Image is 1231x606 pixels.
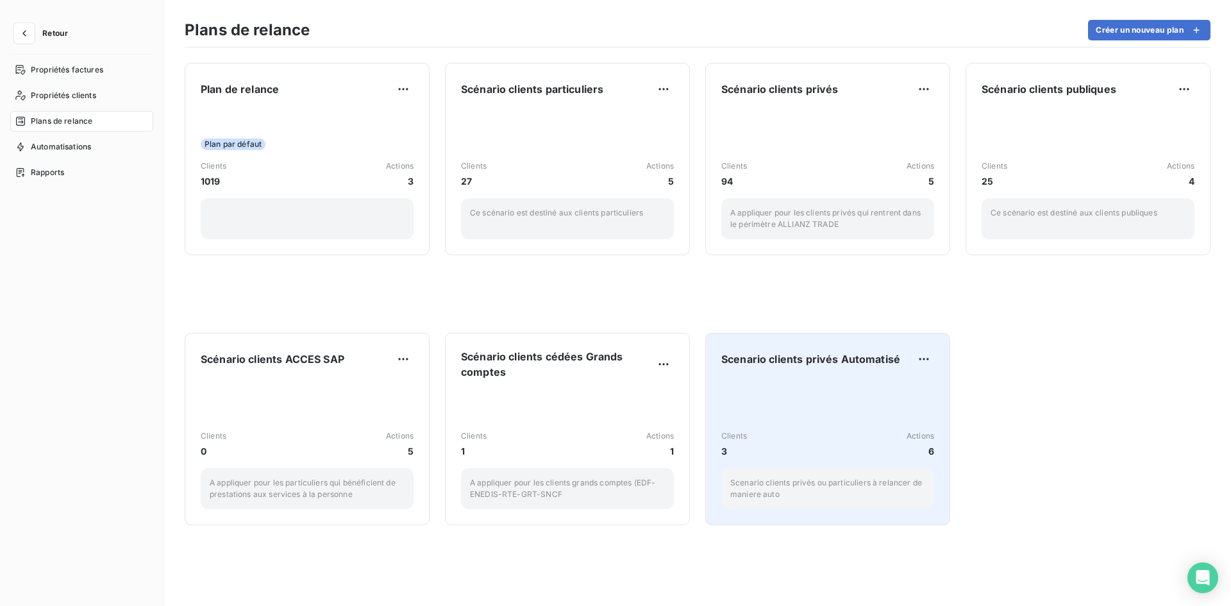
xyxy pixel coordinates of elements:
span: Scénario clients publiques [982,81,1116,97]
span: Clients [721,160,747,172]
span: Automatisations [31,141,91,153]
span: Actions [386,160,414,172]
span: Clients [201,160,226,172]
span: Actions [646,430,674,442]
span: Rapports [31,167,64,178]
span: Retour [42,29,68,37]
span: 25 [982,174,1007,188]
span: Scenario clients privés Automatisé [721,351,900,367]
span: Clients [982,160,1007,172]
a: Automatisations [10,137,153,157]
span: Plan par défaut [201,139,265,150]
button: Créer un nouveau plan [1088,20,1210,40]
p: Scenario clients privés ou particuliers à relancer de maniere auto [730,477,925,500]
a: Propriétés clients [10,85,153,106]
span: Scénario clients particuliers [461,81,603,97]
button: Retour [10,23,78,44]
span: 3 [386,174,414,188]
p: A appliquer pour les clients privés qui rentrent dans le périmètre ALLIANZ TRADE [730,207,925,230]
span: Actions [907,160,934,172]
span: 27 [461,174,487,188]
span: Actions [1167,160,1194,172]
div: Open Intercom Messenger [1187,562,1218,593]
span: Propriétés factures [31,64,103,76]
span: Actions [907,430,934,442]
span: 1 [461,444,487,458]
span: Scénario clients ACCES SAP [201,351,344,367]
span: 5 [386,444,414,458]
span: Clients [461,430,487,442]
span: 3 [721,444,747,458]
a: Plans de relance [10,111,153,131]
span: 1019 [201,174,226,188]
p: Ce scénario est destiné aux clients particuliers [470,207,665,219]
span: 0 [201,444,226,458]
p: A appliquer pour les clients grands comptes (EDF-ENEDIS-RTE-GRT-SNCF [470,477,665,500]
a: Rapports [10,162,153,183]
h3: Plans de relance [185,19,310,42]
a: Propriétés factures [10,60,153,80]
span: Plan de relance [201,81,279,97]
span: Scénario clients cédées Grands comptes [461,349,653,380]
span: Actions [646,160,674,172]
span: Clients [721,430,747,442]
span: 4 [1167,174,1194,188]
span: Propriétés clients [31,90,96,101]
span: Clients [201,430,226,442]
span: 5 [907,174,934,188]
span: Plans de relance [31,115,92,127]
p: A appliquer pour les particuliers qui bénéficient de prestations aux services à la personne [210,477,405,500]
span: 1 [646,444,674,458]
span: Actions [386,430,414,442]
span: 5 [646,174,674,188]
span: 94 [721,174,747,188]
p: Ce scénario est destiné aux clients publiques [991,207,1185,219]
span: Clients [461,160,487,172]
span: 6 [907,444,934,458]
span: Scénario clients privés [721,81,838,97]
